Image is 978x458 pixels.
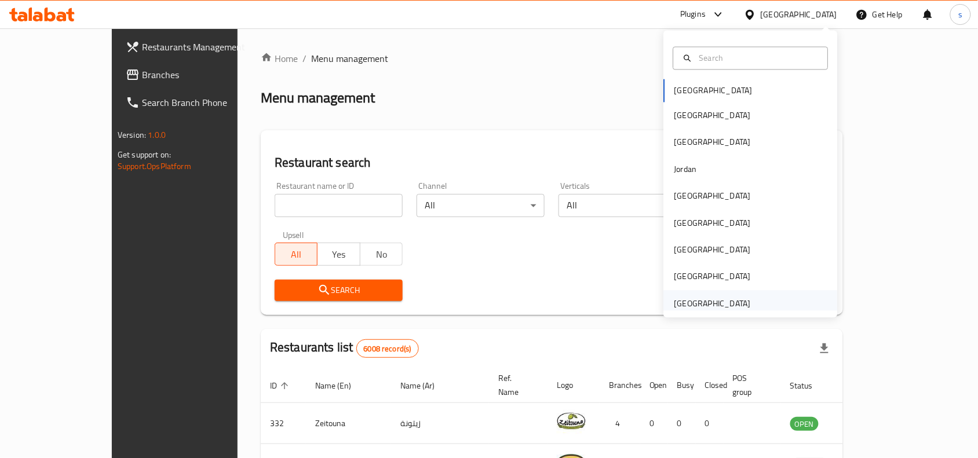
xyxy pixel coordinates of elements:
[270,339,419,358] h2: Restaurants list
[600,403,640,444] td: 4
[116,61,275,89] a: Branches
[733,371,767,399] span: POS group
[761,8,837,21] div: [GEOGRAPHIC_DATA]
[311,52,388,65] span: Menu management
[674,217,751,229] div: [GEOGRAPHIC_DATA]
[356,339,419,358] div: Total records count
[360,243,403,266] button: No
[118,147,171,162] span: Get support on:
[357,343,418,354] span: 6008 record(s)
[958,8,962,21] span: s
[142,96,266,109] span: Search Branch Phone
[668,403,696,444] td: 0
[116,33,275,61] a: Restaurants Management
[261,403,306,444] td: 332
[306,403,391,444] td: Zeitouna
[680,8,706,21] div: Plugins
[365,246,398,263] span: No
[674,136,751,149] div: [GEOGRAPHIC_DATA]
[548,368,600,403] th: Logo
[696,403,724,444] td: 0
[270,379,292,393] span: ID
[275,280,403,301] button: Search
[811,335,838,362] div: Export file
[284,283,393,298] span: Search
[559,194,687,217] div: All
[302,52,306,65] li: /
[498,371,534,399] span: Ref. Name
[790,417,819,431] span: OPEN
[674,190,751,203] div: [GEOGRAPHIC_DATA]
[557,406,586,435] img: Zeitouna
[674,109,751,122] div: [GEOGRAPHIC_DATA]
[600,368,640,403] th: Branches
[261,89,375,107] h2: Menu management
[790,379,828,393] span: Status
[674,163,697,175] div: Jordan
[640,403,668,444] td: 0
[674,270,751,283] div: [GEOGRAPHIC_DATA]
[283,231,304,239] label: Upsell
[148,127,166,142] span: 1.0.0
[391,403,489,444] td: زيتونة
[400,379,450,393] span: Name (Ar)
[790,417,819,431] div: OPEN
[142,68,266,82] span: Branches
[315,379,366,393] span: Name (En)
[317,243,360,266] button: Yes
[142,40,266,54] span: Restaurants Management
[118,127,146,142] span: Version:
[275,154,829,171] h2: Restaurant search
[118,159,191,174] a: Support.OpsPlatform
[322,246,355,263] span: Yes
[668,368,696,403] th: Busy
[280,246,313,263] span: All
[116,89,275,116] a: Search Branch Phone
[275,243,318,266] button: All
[261,52,843,65] nav: breadcrumb
[640,368,668,403] th: Open
[674,297,751,310] div: [GEOGRAPHIC_DATA]
[417,194,545,217] div: All
[696,368,724,403] th: Closed
[695,52,821,64] input: Search
[275,194,403,217] input: Search for restaurant name or ID..
[674,244,751,257] div: [GEOGRAPHIC_DATA]
[261,52,298,65] a: Home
